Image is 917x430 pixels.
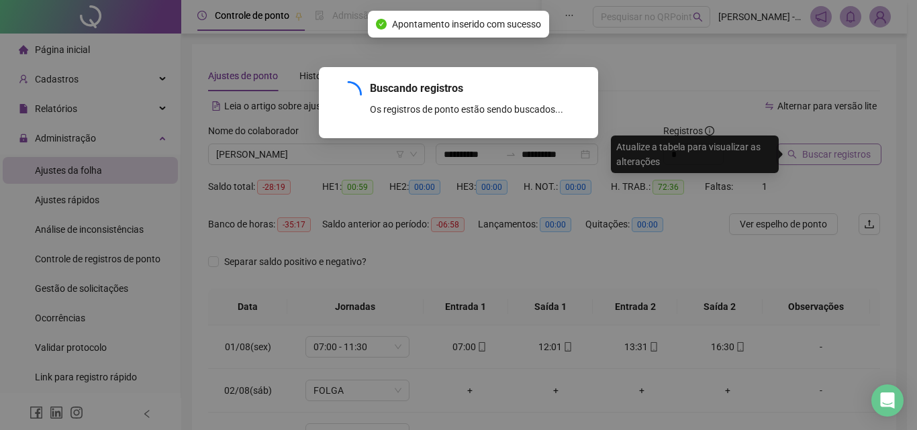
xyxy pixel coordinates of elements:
span: loading [335,81,362,108]
span: check-circle [376,19,387,30]
span: Apontamento inserido com sucesso [392,17,541,32]
div: Open Intercom Messenger [871,384,904,417]
div: Buscando registros [370,80,582,97]
div: Os registros de ponto estão sendo buscados... [370,102,582,117]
